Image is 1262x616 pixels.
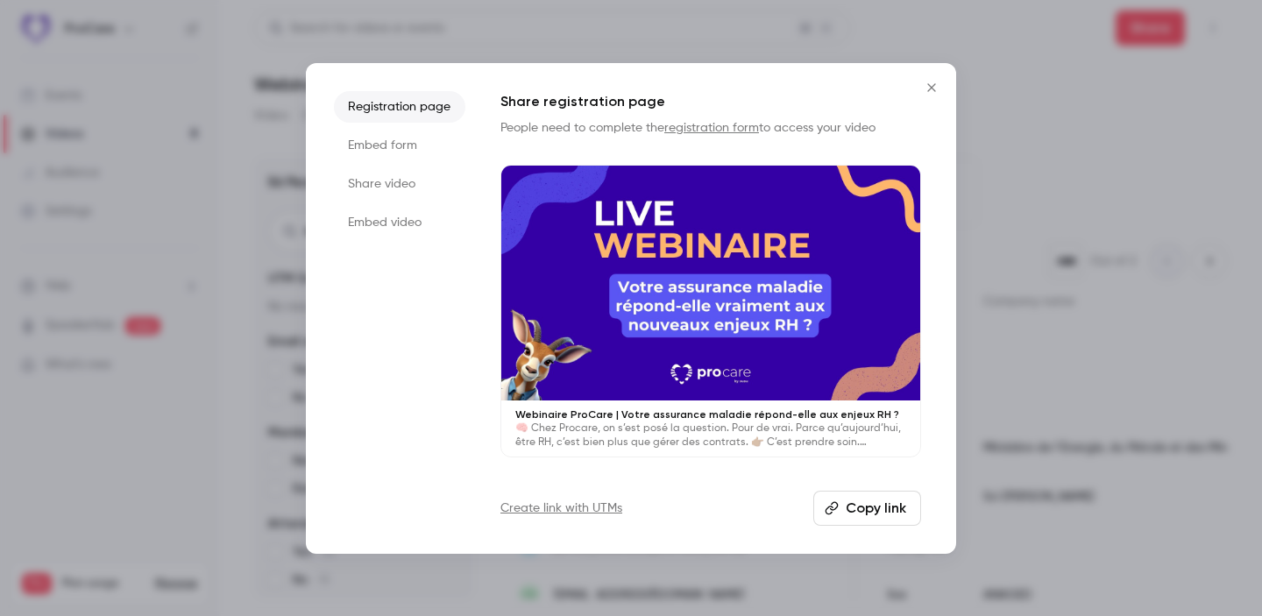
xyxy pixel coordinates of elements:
h1: Share registration page [500,91,921,112]
li: Embed video [334,207,465,238]
button: Close [914,70,949,105]
p: 🧠 Chez Procare, on s’est posé la question. Pour de vrai. Parce qu’aujourd’hui, être RH, c’est bie... [515,421,906,450]
li: Registration page [334,91,465,123]
p: People need to complete the to access your video [500,119,921,137]
li: Share video [334,168,465,200]
button: Copy link [813,491,921,526]
li: Embed form [334,130,465,161]
a: registration form [664,122,759,134]
p: Webinaire ProCare | Votre assurance maladie répond-elle aux enjeux RH ? [515,407,906,421]
a: Create link with UTMs [500,499,622,517]
a: Webinaire ProCare | Votre assurance maladie répond-elle aux enjeux RH ?🧠 Chez Procare, on s’est p... [500,165,921,458]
